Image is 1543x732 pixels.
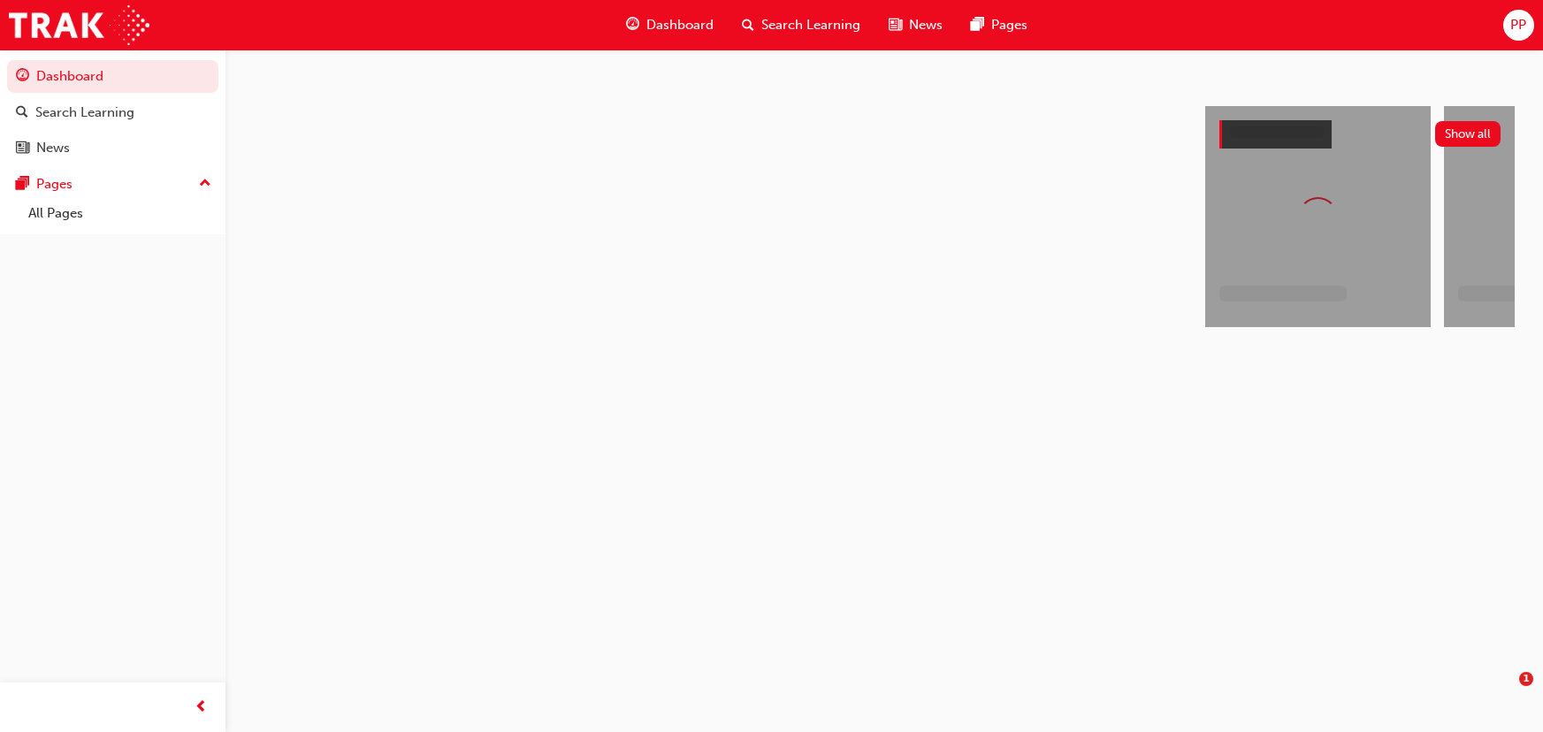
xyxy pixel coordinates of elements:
span: search-icon [16,105,28,121]
a: pages-iconPages [957,7,1042,43]
a: All Pages [21,200,218,227]
div: Search Learning [35,103,134,123]
span: Pages [991,15,1027,35]
span: 1 [1519,672,1533,686]
a: Show all [1219,120,1501,149]
span: News [909,15,943,35]
a: News [7,132,218,164]
a: Dashboard [7,60,218,93]
span: Dashboard [646,15,714,35]
span: guage-icon [16,69,29,85]
button: Pages [7,168,218,201]
span: Search Learning [761,15,860,35]
a: guage-iconDashboard [612,7,728,43]
span: news-icon [889,14,902,36]
span: search-icon [742,14,754,36]
div: Pages [36,174,73,194]
button: Show all [1435,121,1501,147]
button: DashboardSearch LearningNews [7,57,218,168]
a: search-iconSearch Learning [728,7,875,43]
span: guage-icon [626,14,639,36]
a: Search Learning [7,96,218,129]
a: news-iconNews [875,7,957,43]
span: PP [1510,15,1526,35]
span: news-icon [16,141,29,156]
span: prev-icon [195,697,208,719]
iframe: Intercom live chat [1483,672,1525,714]
span: pages-icon [971,14,984,36]
button: PP [1503,10,1534,41]
span: up-icon [199,172,211,195]
div: News [36,138,70,158]
img: Trak [9,5,149,45]
span: pages-icon [16,177,29,193]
